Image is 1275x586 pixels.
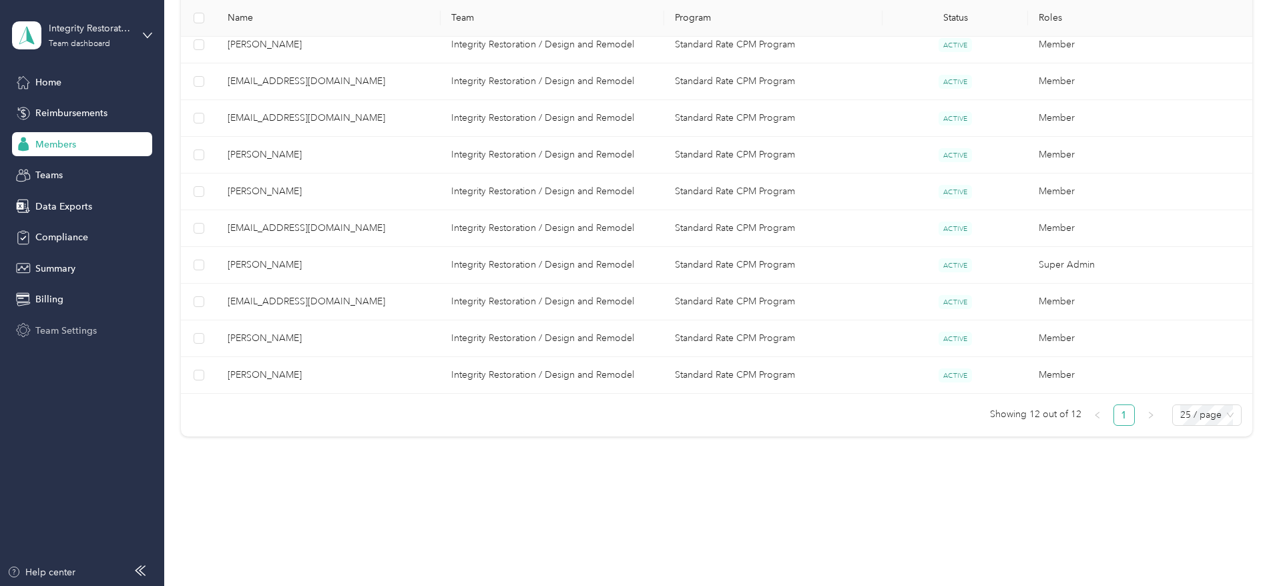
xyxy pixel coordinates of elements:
li: 1 [1113,404,1135,426]
button: right [1140,404,1162,426]
span: Data Exports [35,200,92,214]
span: [PERSON_NAME] [228,368,430,382]
span: Teams [35,168,63,182]
td: integrityritchie@gmail.com [217,63,441,100]
span: [PERSON_NAME] [228,331,430,346]
td: Integrity Restoration / Design and Remodel [441,137,664,174]
span: ACTIVE [939,295,972,309]
span: ACTIVE [939,111,972,125]
div: Integrity Restoration / Design and Remodel [49,21,132,35]
td: Steve Frick [217,27,441,63]
li: Previous Page [1087,404,1108,426]
td: Member [1028,284,1252,320]
span: [PERSON_NAME] [228,258,430,272]
span: Team Settings [35,324,97,338]
span: ACTIVE [939,222,972,236]
td: Integrity Restoration / Design and Remodel [441,357,664,394]
td: Integrity Restoration / Design and Remodel [441,63,664,100]
td: Deryk Callahan [217,320,441,357]
td: Standard Rate CPM Program [664,27,882,63]
td: Integrity Restoration / Design and Remodel [441,320,664,357]
div: Team dashboard [49,40,110,48]
div: Page Size [1172,404,1242,426]
td: Troy Rose [217,174,441,210]
td: integritydavidb@gmail.com [217,284,441,320]
td: Standard Rate CPM Program [664,137,882,174]
span: Name [228,13,430,24]
td: Integrity Restoration / Design and Remodel [441,284,664,320]
td: Standard Rate CPM Program [664,284,882,320]
span: [EMAIL_ADDRESS][DOMAIN_NAME] [228,294,430,309]
span: ACTIVE [939,258,972,272]
td: Standard Rate CPM Program [664,210,882,247]
span: right [1147,411,1155,419]
td: Integrity Restoration / Design and Remodel [441,210,664,247]
td: Standard Rate CPM Program [664,174,882,210]
td: Member [1028,357,1252,394]
td: Member [1028,100,1252,137]
button: left [1087,404,1108,426]
td: Standard Rate CPM Program [664,100,882,137]
td: Amy Coffman [217,247,441,284]
iframe: Everlance-gr Chat Button Frame [1200,511,1275,586]
span: ACTIVE [939,75,972,89]
td: Member [1028,210,1252,247]
td: Member [1028,320,1252,357]
td: Integrity Restoration / Design and Remodel [441,100,664,137]
td: integritycindie22@gmail.com [217,100,441,137]
span: ACTIVE [939,185,972,199]
span: Home [35,75,61,89]
span: ACTIVE [939,332,972,346]
span: Showing 12 out of 12 [990,404,1081,424]
span: 25 / page [1180,405,1234,425]
td: Standard Rate CPM Program [664,247,882,284]
span: Compliance [35,230,88,244]
td: Integrity Restoration / Design and Remodel [441,174,664,210]
span: left [1093,411,1101,419]
span: [PERSON_NAME] [228,37,430,52]
span: ACTIVE [939,368,972,382]
td: Integrity Restoration / Design and Remodel [441,247,664,284]
span: [EMAIL_ADDRESS][DOMAIN_NAME] [228,111,430,125]
td: Member [1028,27,1252,63]
span: ACTIVE [939,38,972,52]
td: Super Admin [1028,247,1252,284]
span: ACTIVE [939,148,972,162]
td: Standard Rate CPM Program [664,63,882,100]
td: Zac Ward [217,357,441,394]
td: Standard Rate CPM Program [664,320,882,357]
span: [EMAIL_ADDRESS][DOMAIN_NAME] [228,221,430,236]
span: Members [35,137,76,152]
span: Billing [35,292,63,306]
span: Reimbursements [35,106,107,120]
td: Member [1028,137,1252,174]
a: 1 [1114,405,1134,425]
td: Robert Smith [217,137,441,174]
span: [PERSON_NAME] [228,184,430,199]
span: Summary [35,262,75,276]
li: Next Page [1140,404,1162,426]
span: [EMAIL_ADDRESS][DOMAIN_NAME] [228,74,430,89]
td: micahwells2@gmail.com [217,210,441,247]
td: Integrity Restoration / Design and Remodel [441,27,664,63]
td: Standard Rate CPM Program [664,357,882,394]
td: Member [1028,174,1252,210]
button: Help center [7,565,75,579]
span: [PERSON_NAME] [228,148,430,162]
td: Member [1028,63,1252,100]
